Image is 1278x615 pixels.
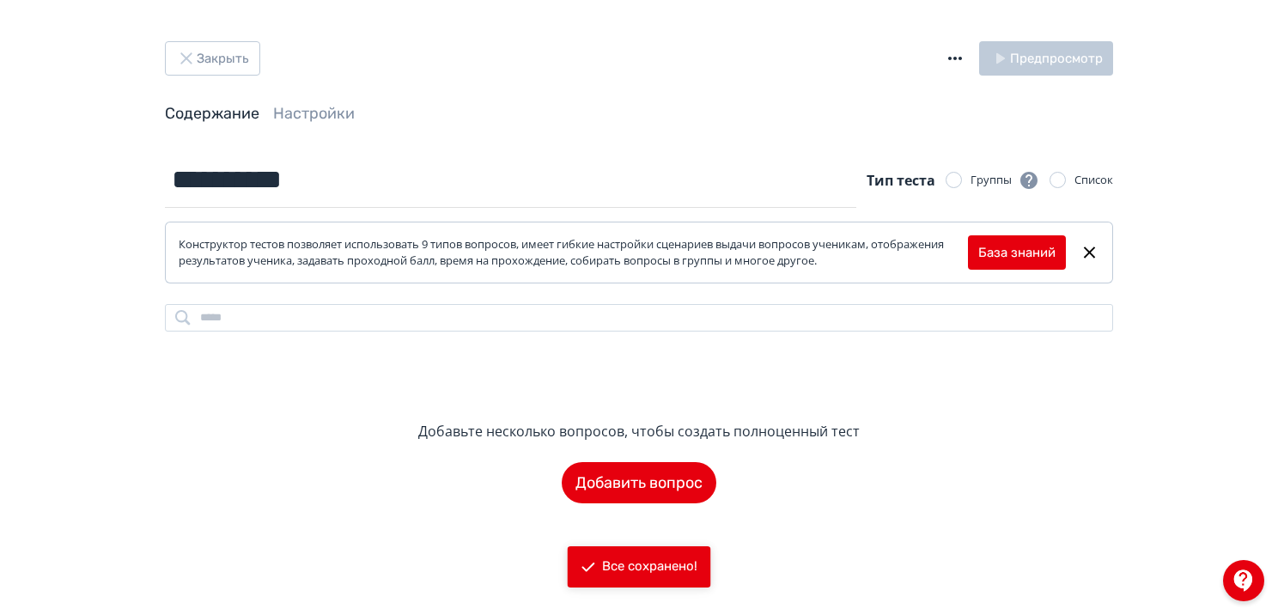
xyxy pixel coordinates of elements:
[971,170,1039,191] div: Группы
[165,104,259,123] a: Содержание
[979,41,1113,76] button: Предпросмотр
[418,421,860,441] div: Добавьте несколько вопросов, чтобы создать полноценный тест
[1074,172,1113,189] div: Список
[273,104,355,123] a: Настройки
[978,243,1056,263] a: База знаний
[867,171,935,190] span: Тип теста
[968,235,1066,270] button: База знаний
[562,462,716,503] button: Добавить вопрос
[602,558,697,575] div: Все сохранено!
[179,236,968,270] div: Конструктор тестов позволяет использовать 9 типов вопросов, имеет гибкие настройки сценариев выда...
[165,41,260,76] button: Закрыть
